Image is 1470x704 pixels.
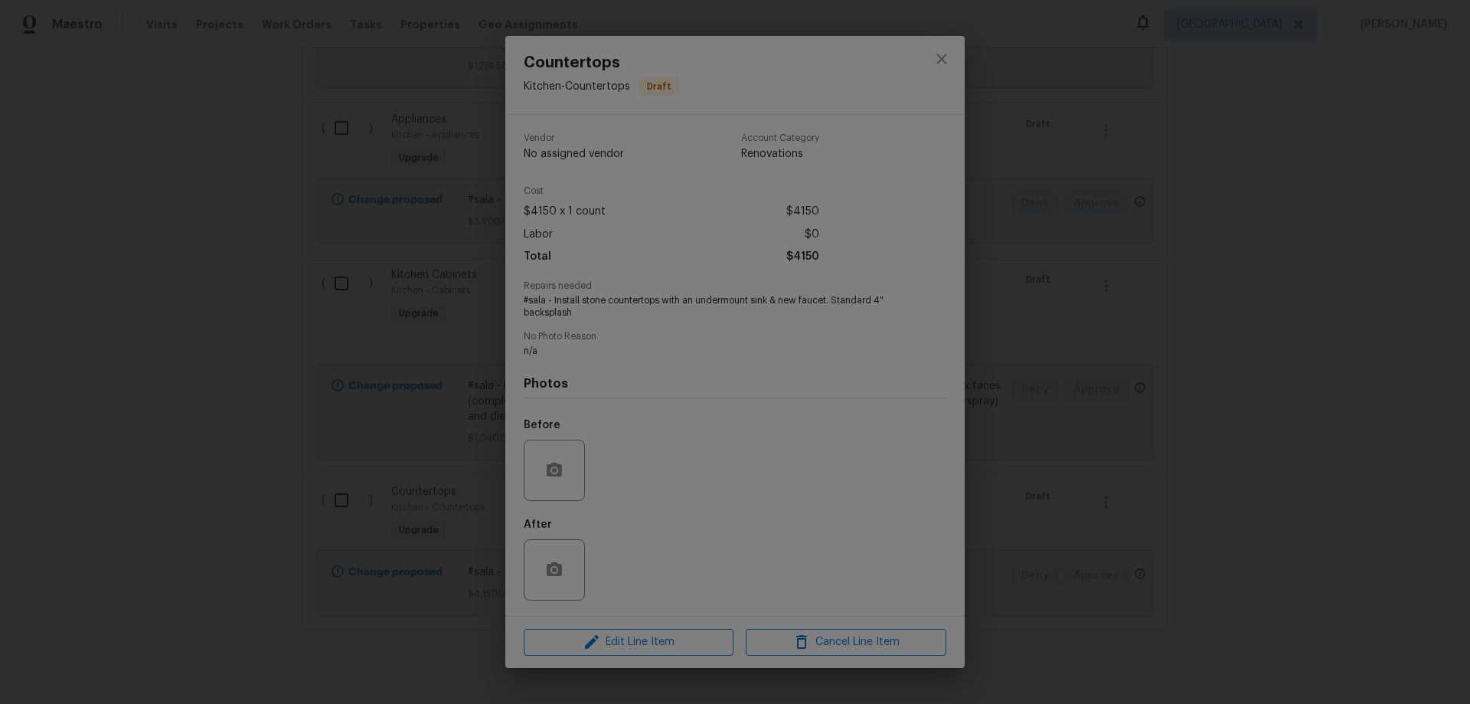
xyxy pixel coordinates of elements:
button: Cancel Line Item [746,629,946,656]
span: No Photo Reason [524,332,946,342]
span: No assigned vendor [524,146,624,162]
button: Edit Line Item [524,629,733,656]
span: Renovations [741,146,819,162]
span: Repairs needed [524,281,946,291]
span: Draft [641,79,678,94]
span: Labor [524,224,553,246]
span: Cost [524,186,819,196]
span: n/a [524,345,904,358]
span: Kitchen - Countertops [524,81,630,92]
h5: After [524,519,552,530]
span: $4150 x 1 count [524,201,606,223]
span: $0 [805,224,819,246]
span: Total [524,246,551,268]
h5: Before [524,420,560,431]
span: Vendor [524,133,624,143]
span: Cancel Line Item [750,633,942,652]
span: Account Category [741,133,819,143]
span: Edit Line Item [528,633,729,652]
span: #sala - Install stone countertops with an undermount sink & new faucet. Standard 4" backsplash [524,294,904,320]
button: close [923,41,960,77]
span: $4150 [786,201,819,223]
h4: Photos [524,376,946,391]
span: Countertops [524,54,679,71]
span: $4150 [786,246,819,268]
